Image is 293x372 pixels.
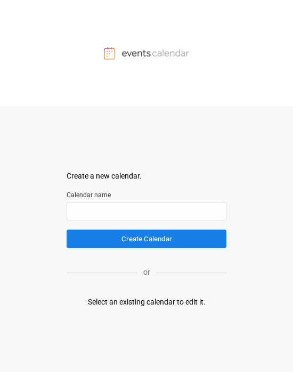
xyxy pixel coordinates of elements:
img: Events Calendar [104,47,189,60]
div: Create a new calendar. [67,171,226,182]
p: or [138,267,156,278]
label: Calendar name [67,190,226,200]
button: Create Calendar [67,230,226,248]
div: Select an existing calendar to edit it. [88,297,206,308]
